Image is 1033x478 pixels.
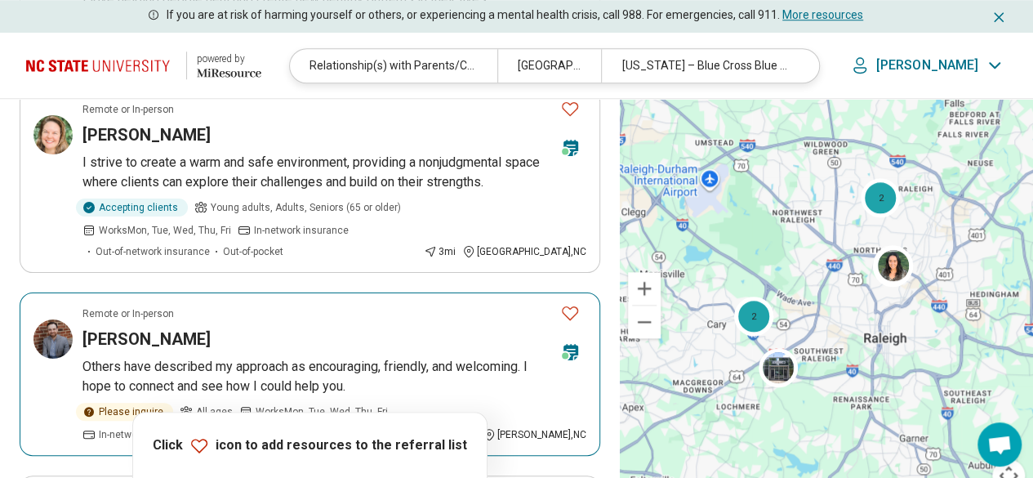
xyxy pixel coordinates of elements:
div: [PERSON_NAME] , NC [483,427,586,442]
p: Remote or In-person [82,306,174,321]
button: Dismiss [991,7,1007,26]
span: Works Mon, Tue, Wed, Thu, Fri [99,223,231,238]
span: Young adults, Adults, Seniors (65 or older) [211,200,401,215]
span: All ages [196,404,233,419]
button: Favorite [554,92,586,126]
div: [GEOGRAPHIC_DATA] , NC [462,244,586,259]
span: In-network insurance [254,223,349,238]
div: Relationship(s) with Parents/Children/Family [290,49,497,83]
button: Favorite [554,297,586,330]
div: Accepting clients [76,199,188,217]
a: More resources [782,8,863,21]
span: Out-of-pocket [223,244,283,259]
span: Out-of-network insurance [96,244,210,259]
p: Others have described my approach as encouraging, friendly, and welcoming. I hope to connect and ... [82,357,586,396]
div: [US_STATE] – Blue Cross Blue Shield [601,49,808,83]
span: In-network insurance [99,427,194,442]
div: Open chat [977,422,1022,467]
div: [GEOGRAPHIC_DATA], [GEOGRAPHIC_DATA] 27607 [497,49,601,83]
p: If you are at risk of harming yourself or others, or experiencing a mental health crisis, call 98... [167,7,863,24]
p: I strive to create a warm and safe environment, providing a nonjudgmental space where clients can... [82,153,586,192]
h3: [PERSON_NAME] [82,328,211,351]
button: Zoom in [628,272,661,305]
div: 3 mi [424,244,456,259]
p: [PERSON_NAME] [876,57,978,74]
p: Click icon to add resources to the referral list [153,436,467,455]
div: Please inquire [76,403,173,421]
p: Remote or In-person [82,102,174,117]
div: powered by [197,51,261,66]
a: North Carolina State University powered by [26,46,261,85]
div: 2 [861,178,900,217]
div: 2 [734,297,773,336]
button: Zoom out [628,306,661,338]
span: Works Mon, Tue, Wed, Thu, Fri [256,404,388,419]
h3: [PERSON_NAME] [82,123,211,146]
img: North Carolina State University [26,46,176,85]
